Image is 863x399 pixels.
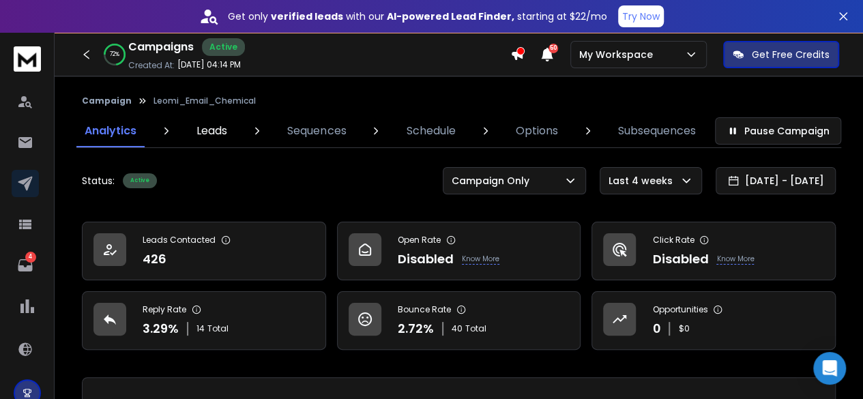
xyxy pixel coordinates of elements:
[716,254,754,265] p: Know More
[591,291,836,350] a: Opportunities0$0
[548,44,558,53] span: 50
[82,291,326,350] a: Reply Rate3.29%14Total
[398,250,454,269] p: Disabled
[25,252,36,263] p: 4
[618,5,664,27] button: Try Now
[82,222,326,280] a: Leads Contacted426
[579,48,658,61] p: My Workspace
[462,254,499,265] p: Know More
[715,117,841,145] button: Pause Campaign
[143,319,179,338] p: 3.29 %
[188,115,235,147] a: Leads
[652,319,660,338] p: 0
[407,123,456,139] p: Schedule
[716,167,836,194] button: [DATE] - [DATE]
[752,48,830,61] p: Get Free Credits
[723,41,839,68] button: Get Free Credits
[591,222,836,280] a: Click RateDisabledKnow More
[279,115,354,147] a: Sequences
[652,250,708,269] p: Disabled
[398,304,451,315] p: Bounce Rate
[652,235,694,246] p: Click Rate
[337,291,581,350] a: Bounce Rate2.72%40Total
[508,115,566,147] a: Options
[271,10,343,23] strong: verified leads
[228,10,607,23] p: Get only with our starting at $22/mo
[128,60,175,71] p: Created At:
[153,95,256,106] p: Leomi_Email_Chemical
[14,46,41,72] img: logo
[143,235,216,246] p: Leads Contacted
[143,304,186,315] p: Reply Rate
[452,323,463,334] span: 40
[123,173,157,188] div: Active
[610,115,704,147] a: Subsequences
[678,323,689,334] p: $ 0
[622,10,660,23] p: Try Now
[652,304,707,315] p: Opportunities
[85,123,136,139] p: Analytics
[609,174,678,188] p: Last 4 weeks
[82,174,115,188] p: Status:
[207,323,229,334] span: Total
[287,123,346,139] p: Sequences
[465,323,486,334] span: Total
[143,250,166,269] p: 426
[387,10,514,23] strong: AI-powered Lead Finder,
[452,174,535,188] p: Campaign Only
[398,235,441,246] p: Open Rate
[202,38,245,56] div: Active
[12,252,39,279] a: 4
[110,50,119,59] p: 72 %
[177,59,241,70] p: [DATE] 04:14 PM
[128,39,194,55] h1: Campaigns
[618,123,696,139] p: Subsequences
[196,123,227,139] p: Leads
[398,115,464,147] a: Schedule
[76,115,145,147] a: Analytics
[398,319,434,338] p: 2.72 %
[196,323,205,334] span: 14
[337,222,581,280] a: Open RateDisabledKnow More
[82,95,132,106] button: Campaign
[516,123,558,139] p: Options
[813,352,846,385] div: Open Intercom Messenger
